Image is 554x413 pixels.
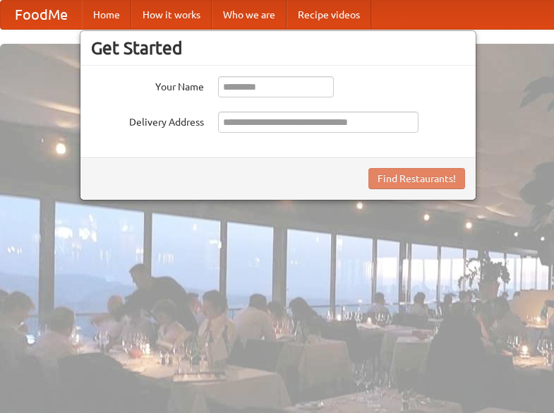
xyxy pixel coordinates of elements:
[82,1,131,29] a: Home
[212,1,287,29] a: Who we are
[91,76,204,94] label: Your Name
[131,1,212,29] a: How it works
[91,112,204,129] label: Delivery Address
[91,37,465,59] h3: Get Started
[287,1,371,29] a: Recipe videos
[368,168,465,189] button: Find Restaurants!
[1,1,82,29] a: FoodMe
